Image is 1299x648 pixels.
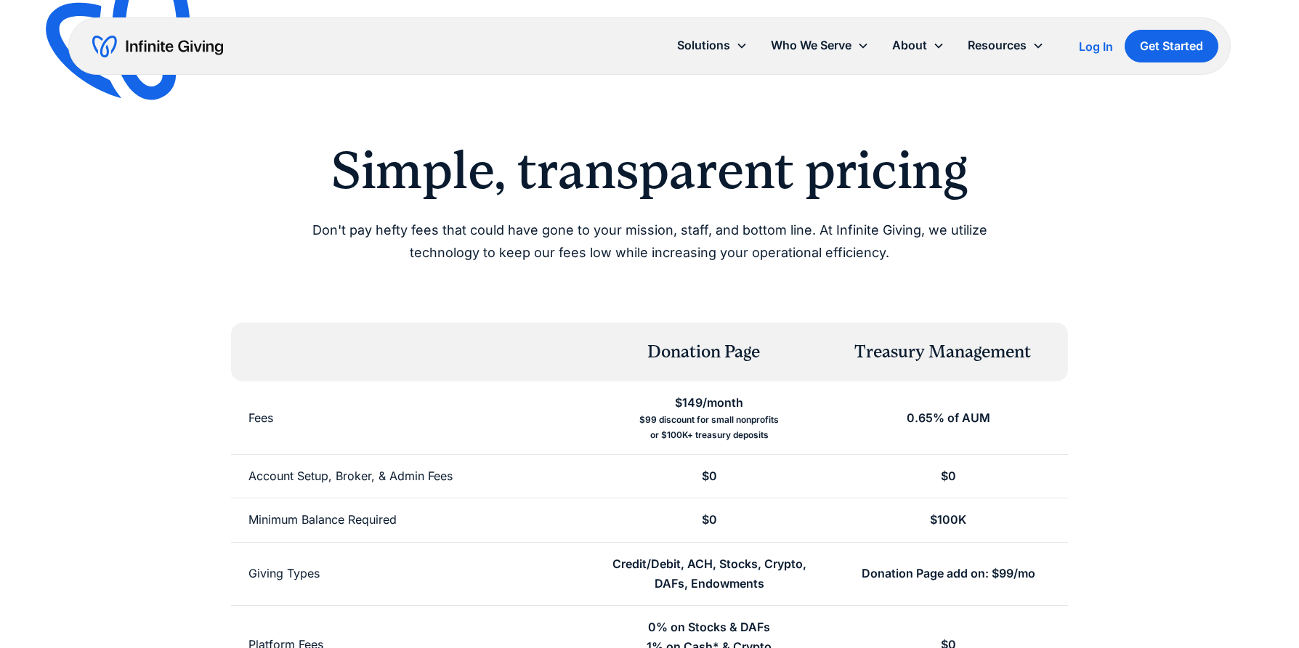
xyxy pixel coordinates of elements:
[665,30,759,61] div: Solutions
[248,564,320,583] div: Giving Types
[941,466,956,486] div: $0
[956,30,1056,61] div: Resources
[892,36,927,55] div: About
[647,340,760,365] div: Donation Page
[1079,38,1113,55] a: Log In
[862,564,1035,583] div: Donation Page add on: $99/mo
[677,36,730,55] div: Solutions
[278,219,1021,264] p: Don't pay hefty fees that could have gone to your mission, staff, and bottom line. At Infinite Gi...
[854,340,1031,365] div: Treasury Management
[248,466,453,486] div: Account Setup, Broker, & Admin Fees
[907,408,990,428] div: 0.65% of AUM
[759,30,881,61] div: Who We Serve
[248,408,273,428] div: Fees
[607,554,812,594] div: Credit/Debit, ACH, Stocks, Crypto, DAFs, Endowments
[639,413,779,442] div: $99 discount for small nonprofits or $100K+ treasury deposits
[248,510,397,530] div: Minimum Balance Required
[881,30,956,61] div: About
[968,36,1027,55] div: Resources
[675,393,743,413] div: $149/month
[278,139,1021,202] h2: Simple, transparent pricing
[1079,41,1113,52] div: Log In
[702,466,717,486] div: $0
[1125,30,1218,62] a: Get Started
[92,35,223,58] a: home
[771,36,851,55] div: Who We Serve
[702,510,717,530] div: $0
[930,510,966,530] div: $100K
